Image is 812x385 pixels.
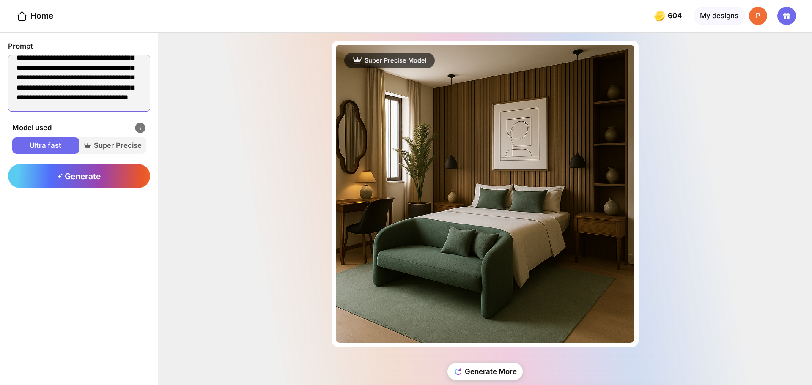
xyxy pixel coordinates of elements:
span: 604 [668,12,683,20]
div: Model used [12,122,146,134]
div: P [749,7,767,25]
div: My designs [694,7,745,25]
div: Generate More [447,363,523,380]
span: Ultra fast [12,140,79,150]
div: Super Precise Model [344,53,435,68]
div: Home [16,10,53,22]
div: Prompt [8,41,150,52]
span: Super Precise [79,140,146,150]
span: Generate [58,171,101,181]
